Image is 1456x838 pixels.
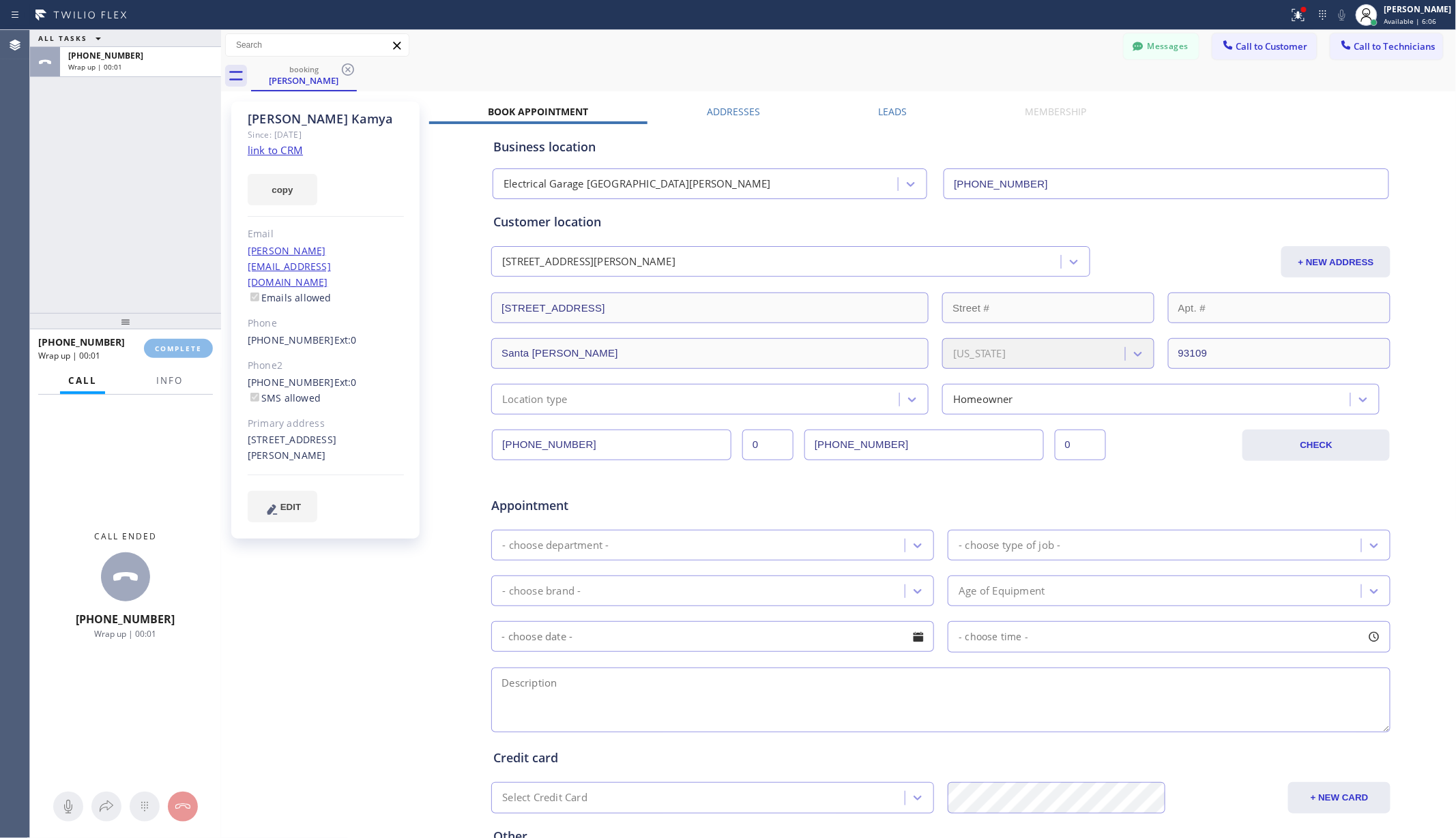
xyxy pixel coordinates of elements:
[491,338,929,369] input: City
[504,177,771,192] div: Electrical Garage [GEOGRAPHIC_DATA][PERSON_NAME]
[942,293,1154,323] input: Street #
[252,64,355,74] div: booking
[68,62,122,72] span: Wrap up | 00:01
[1384,16,1437,26] span: Available | 6:06
[250,393,259,402] input: SMS allowed
[1354,40,1436,53] span: Call to Technicians
[148,368,191,394] button: Info
[1330,33,1443,59] button: Call to Technicians
[252,74,355,87] div: [PERSON_NAME]
[155,344,202,353] span: COMPLETE
[248,226,404,242] div: Email
[1288,782,1391,813] button: + NEW CARD
[334,333,357,346] span: Ext: 0
[502,583,581,599] div: - choose brand -
[248,143,303,157] a: link to CRM
[491,621,934,652] input: - choose date -
[959,583,1045,599] div: Age of Equipment
[248,491,317,522] button: EDIT
[38,350,100,361] span: Wrap up | 00:01
[334,376,357,389] span: Ext: 0
[91,792,121,822] button: Open directory
[1384,3,1452,15] div: [PERSON_NAME]
[248,376,334,389] a: [PHONE_NUMBER]
[38,335,125,348] span: [PHONE_NUMBER]
[804,430,1044,460] input: Phone Number 2
[76,612,175,627] span: [PHONE_NUMBER]
[248,358,404,374] div: Phone2
[878,105,907,118] label: Leads
[248,416,404,432] div: Primary address
[38,33,87,43] span: ALL TASKS
[502,537,609,553] div: - choose department -
[489,105,589,118] label: Book Appointment
[502,391,568,407] div: Location type
[491,496,789,515] span: Appointment
[742,430,793,460] input: Ext.
[250,293,259,301] input: Emails allowed
[707,105,760,118] label: Addresses
[1281,246,1391,278] button: + NEW ADDRESS
[492,430,731,460] input: Phone Number
[168,792,198,822] button: Hang up
[226,34,409,56] input: Search
[248,333,334,346] a: [PHONE_NUMBER]
[252,61,355,90] div: Dorcas Kamya
[502,790,587,806] div: Select Credit Card
[1168,338,1391,369] input: ZIP
[60,368,105,394] button: Call
[1333,5,1352,25] button: Mute
[144,339,213,358] button: COMPLETE
[248,174,317,205] button: copy
[1236,40,1308,53] span: Call to Customer
[491,293,929,323] input: Address
[1055,430,1106,460] input: Ext. 2
[1212,33,1317,59] button: Call to Customer
[959,630,1028,643] span: - choose time -
[248,391,321,404] label: SMS allowed
[248,111,404,127] div: [PERSON_NAME] Kamya
[1242,430,1390,461] button: CHECK
[502,254,675,270] div: [STREET_ADDRESS][PERSON_NAME]
[130,792,160,822] button: Open dialpad
[953,391,1013,407] div: Homeowner
[493,213,1388,231] div: Customer location
[1025,105,1087,118] label: Membership
[68,374,97,387] span: Call
[248,127,404,143] div: Since: [DATE]
[248,432,404,464] div: [STREET_ADDRESS][PERSON_NAME]
[1168,293,1391,323] input: Apt. #
[493,749,1388,767] div: Credit card
[248,291,332,304] label: Emails allowed
[493,138,1388,156] div: Business location
[280,502,301,512] span: EDIT
[68,50,143,61] span: [PHONE_NUMBER]
[30,30,115,46] button: ALL TASKS
[248,316,404,331] div: Phone
[156,374,183,387] span: Info
[944,168,1389,199] input: Phone Number
[959,537,1060,553] div: - choose type of job -
[53,792,83,822] button: Mute
[248,244,331,288] a: [PERSON_NAME][EMAIL_ADDRESS][DOMAIN_NAME]
[95,628,157,640] span: Wrap up | 00:01
[1124,33,1199,59] button: Messages
[94,530,157,542] span: Call ended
